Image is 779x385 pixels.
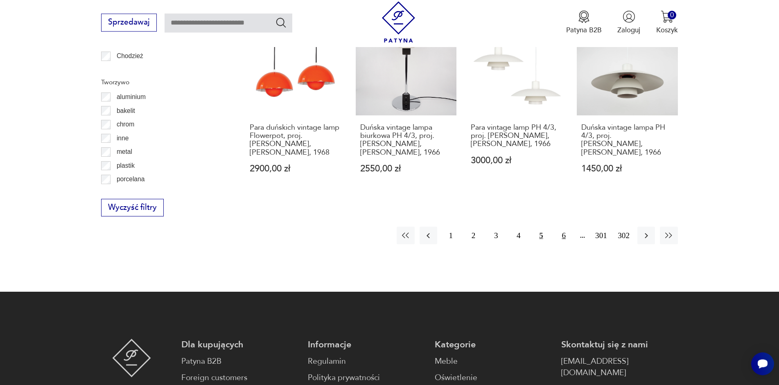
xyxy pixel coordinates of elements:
[117,174,145,185] p: porcelana
[617,10,640,35] button: Zaloguj
[577,15,677,192] a: KlasykDuńska vintage lampa PH 4/3, proj. Poul Henningsen, Louis Poulsen, 1966Duńska vintage lampa...
[487,227,505,244] button: 3
[510,227,527,244] button: 4
[471,156,563,165] p: 3000,00 zł
[442,227,460,244] button: 1
[117,188,137,198] p: porcelit
[751,352,774,375] iframe: Smartsupp widget button
[117,65,141,75] p: Ćmielów
[378,1,419,43] img: Patyna - sklep z meblami i dekoracjami vintage
[623,10,635,23] img: Ikonka użytkownika
[117,146,132,157] p: metal
[117,119,134,130] p: chrom
[661,10,673,23] img: Ikona koszyka
[435,372,551,384] a: Oświetlenie
[561,356,678,379] a: [EMAIL_ADDRESS][DOMAIN_NAME]
[615,227,632,244] button: 302
[360,164,452,173] p: 2550,00 zł
[275,16,287,28] button: Szukaj
[101,14,156,32] button: Sprzedawaj
[101,77,221,88] p: Tworzywo
[356,15,456,192] a: KlasykDuńska vintage lampa biurkowa PH 4/3, proj. Poul Henningsen, Louis Poulsen, 1966Duńska vint...
[668,11,676,19] div: 0
[566,10,602,35] button: Patyna B2B
[117,160,135,171] p: plastik
[581,124,673,157] h3: Duńska vintage lampa PH 4/3, proj. [PERSON_NAME], [PERSON_NAME], 1966
[117,51,143,61] p: Chodzież
[181,372,298,384] a: Foreign customers
[471,124,563,149] h3: Para vintage lamp PH 4/3, proj. [PERSON_NAME], [PERSON_NAME], 1966
[578,10,590,23] img: Ikona medalu
[466,15,567,192] a: KlasykPara vintage lamp PH 4/3, proj. Poul Henningsen, Louis Poulsen, 1966Para vintage lamp PH 4/...
[250,124,342,157] h3: Para duńskich vintage lamp Flowerpot, proj. [PERSON_NAME], [PERSON_NAME], 1968
[308,372,424,384] a: Polityka prywatności
[592,227,610,244] button: 301
[617,25,640,35] p: Zaloguj
[533,227,550,244] button: 5
[360,124,452,157] h3: Duńska vintage lampa biurkowa PH 4/3, proj. [PERSON_NAME], [PERSON_NAME], 1966
[117,92,146,102] p: aluminium
[181,339,298,351] p: Dla kupujących
[250,164,342,173] p: 2900,00 zł
[465,227,482,244] button: 2
[112,339,151,377] img: Patyna - sklep z meblami i dekoracjami vintage
[117,106,135,116] p: bakelit
[117,133,129,144] p: inne
[101,20,156,26] a: Sprzedawaj
[435,356,551,367] a: Meble
[566,25,602,35] p: Patyna B2B
[245,15,346,192] a: KlasykPara duńskich vintage lamp Flowerpot, proj. Verner Panton, Louis Poulsen, 1968Para duńskich...
[308,356,424,367] a: Regulamin
[435,339,551,351] p: Kategorie
[566,10,602,35] a: Ikona medaluPatyna B2B
[656,25,678,35] p: Koszyk
[308,339,424,351] p: Informacje
[555,227,573,244] button: 6
[181,356,298,367] a: Patyna B2B
[581,164,673,173] p: 1450,00 zł
[656,10,678,35] button: 0Koszyk
[561,339,678,351] p: Skontaktuj się z nami
[101,199,163,217] button: Wyczyść filtry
